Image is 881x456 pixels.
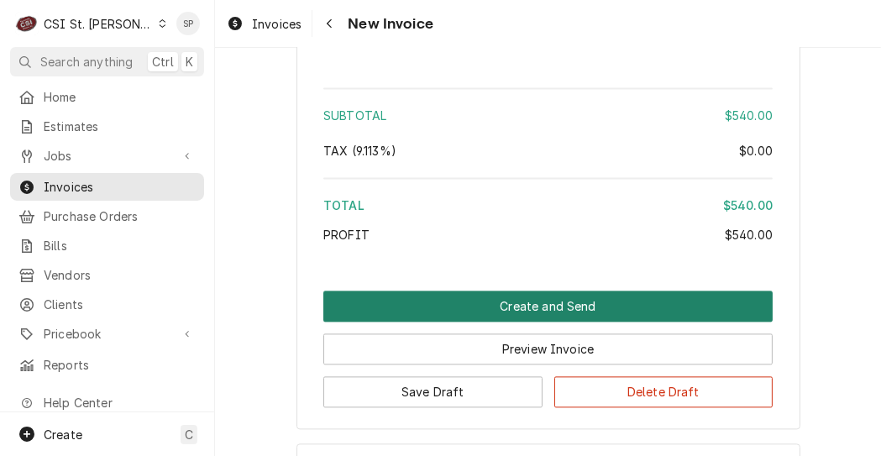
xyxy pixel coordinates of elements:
[15,12,39,35] div: C
[44,266,196,284] span: Vendors
[323,142,773,160] div: Tax
[10,232,204,259] a: Bills
[323,291,773,322] button: Create and Send
[323,108,386,123] span: Subtotal
[723,197,773,214] div: $540.00
[323,226,773,244] div: Profit
[44,296,196,313] span: Clients
[725,228,773,242] span: $540.00
[323,291,773,407] div: Button Group
[10,351,204,379] a: Reports
[323,364,773,407] div: Button Group Row
[323,322,773,364] div: Button Group Row
[10,291,204,318] a: Clients
[44,15,153,33] div: CSI St. [PERSON_NAME]
[44,88,196,106] span: Home
[554,376,773,407] button: Delete Draft
[10,389,204,417] a: Go to Help Center
[10,261,204,289] a: Vendors
[176,12,200,35] div: SP
[323,81,773,255] div: Amount Summary
[10,142,204,170] a: Go to Jobs
[44,394,194,411] span: Help Center
[44,427,82,442] span: Create
[186,53,193,71] span: K
[323,291,773,322] div: Button Group Row
[10,113,204,140] a: Estimates
[323,197,773,214] div: Total
[44,325,170,343] span: Pricebook
[10,320,204,348] a: Go to Pricebook
[40,53,133,71] span: Search anything
[10,202,204,230] a: Purchase Orders
[152,53,174,71] span: Ctrl
[252,15,302,33] span: Invoices
[343,13,433,35] span: New Invoice
[44,207,196,225] span: Purchase Orders
[10,83,204,111] a: Home
[44,118,196,135] span: Estimates
[323,107,773,124] div: Subtotal
[739,142,773,160] div: $0.00
[323,144,396,158] span: Tax ( 9.113% )
[316,10,343,37] button: Navigate back
[15,12,39,35] div: CSI St. Louis's Avatar
[176,12,200,35] div: Shelley Politte's Avatar
[10,173,204,201] a: Invoices
[323,376,543,407] button: Save Draft
[185,426,193,443] span: C
[323,228,370,242] span: Profit
[323,333,773,364] button: Preview Invoice
[10,47,204,76] button: Search anythingCtrlK
[323,198,364,212] span: Total
[44,178,196,196] span: Invoices
[44,147,170,165] span: Jobs
[725,107,773,124] div: $540.00
[44,356,196,374] span: Reports
[44,237,196,254] span: Bills
[220,10,308,38] a: Invoices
